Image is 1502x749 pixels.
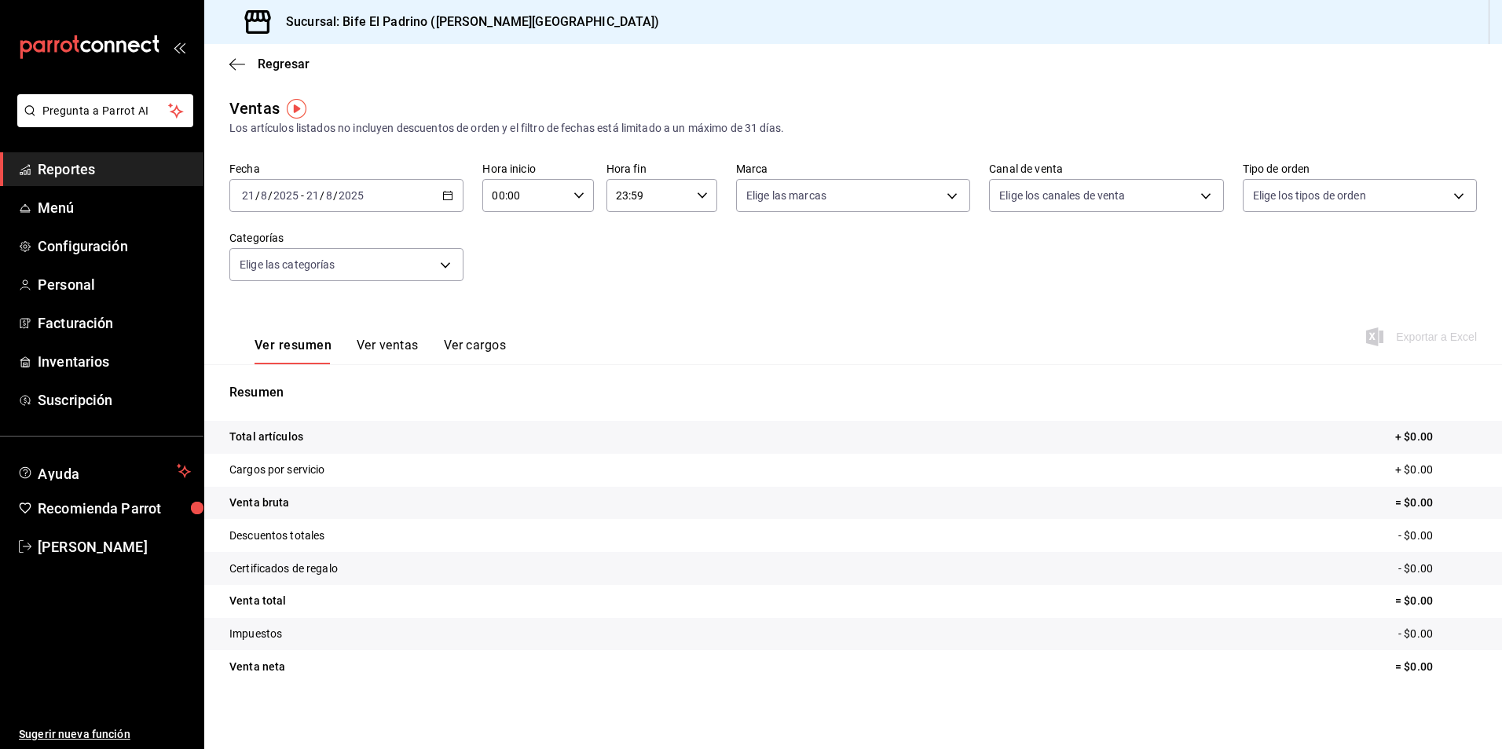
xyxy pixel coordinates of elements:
p: = $0.00 [1395,593,1477,609]
p: - $0.00 [1398,626,1477,642]
span: - [301,189,304,202]
div: Los artículos listados no incluyen descuentos de orden y el filtro de fechas está limitado a un m... [229,120,1477,137]
span: Regresar [258,57,310,71]
button: Ver resumen [255,338,332,364]
span: Reportes [38,159,191,180]
label: Canal de venta [989,163,1223,174]
input: ---- [273,189,299,202]
span: Pregunta a Parrot AI [42,103,169,119]
img: Tooltip marker [287,99,306,119]
p: Total artículos [229,429,303,445]
input: ---- [338,189,365,202]
p: Descuentos totales [229,528,324,544]
span: / [255,189,260,202]
label: Hora inicio [482,163,593,174]
p: Cargos por servicio [229,462,325,478]
span: Elige los canales de venta [999,188,1125,203]
label: Marca [736,163,970,174]
p: Certificados de regalo [229,561,338,577]
span: Recomienda Parrot [38,498,191,519]
a: Pregunta a Parrot AI [11,114,193,130]
span: Elige las categorías [240,257,335,272]
p: + $0.00 [1395,462,1477,478]
input: -- [241,189,255,202]
span: / [320,189,324,202]
p: - $0.00 [1398,561,1477,577]
p: Impuestos [229,626,282,642]
span: Elige los tipos de orden [1253,188,1366,203]
span: Facturación [38,312,191,334]
p: Venta bruta [229,495,289,511]
input: -- [306,189,320,202]
button: open_drawer_menu [173,41,185,53]
span: Personal [38,274,191,295]
span: Ayuda [38,462,170,480]
p: = $0.00 [1395,659,1477,675]
span: Inventarios [38,351,191,372]
label: Categorías [229,232,463,243]
p: - $0.00 [1398,528,1477,544]
span: Menú [38,197,191,218]
p: + $0.00 [1395,429,1477,445]
span: [PERSON_NAME] [38,536,191,557]
h3: Sucursal: Bife El Padrino ([PERSON_NAME][GEOGRAPHIC_DATA]) [273,13,660,31]
span: Elige las marcas [746,188,826,203]
button: Ver ventas [357,338,419,364]
button: Ver cargos [444,338,507,364]
input: -- [325,189,333,202]
p: Resumen [229,383,1477,402]
label: Tipo de orden [1243,163,1477,174]
span: / [268,189,273,202]
span: / [333,189,338,202]
label: Hora fin [606,163,717,174]
label: Fecha [229,163,463,174]
button: Pregunta a Parrot AI [17,94,193,127]
button: Regresar [229,57,310,71]
p: Venta neta [229,659,285,675]
span: Suscripción [38,389,191,411]
span: Sugerir nueva función [19,726,191,743]
p: = $0.00 [1395,495,1477,511]
input: -- [260,189,268,202]
span: Configuración [38,236,191,257]
div: Ventas [229,97,280,120]
div: navigation tabs [255,338,506,364]
p: Venta total [229,593,286,609]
